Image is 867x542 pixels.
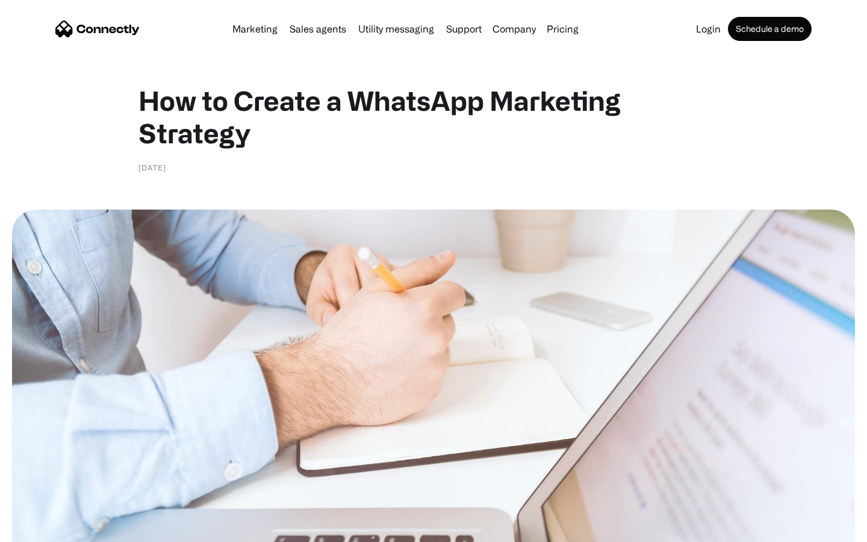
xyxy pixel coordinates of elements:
a: Sales agents [285,24,351,34]
a: Login [691,24,726,34]
a: Pricing [542,24,583,34]
a: Utility messaging [353,24,439,34]
div: Company [493,20,536,37]
div: [DATE] [138,161,166,173]
ul: Language list [24,521,72,538]
aside: Language selected: English [12,521,72,538]
h1: How to Create a WhatsApp Marketing Strategy [138,84,729,149]
a: Support [441,24,486,34]
a: Marketing [228,24,282,34]
a: Schedule a demo [728,17,812,41]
